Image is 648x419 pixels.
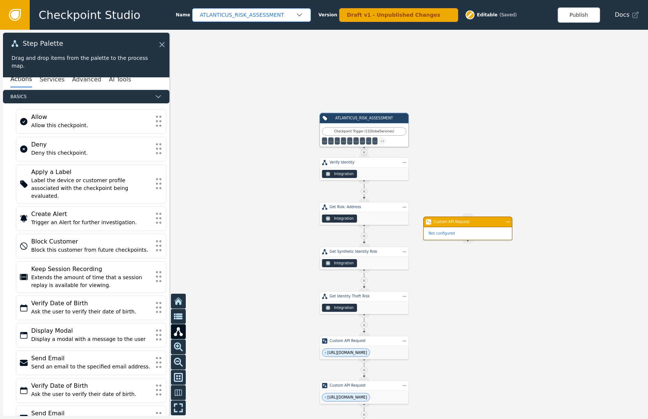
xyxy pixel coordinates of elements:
[361,138,364,144] div: ...
[330,294,399,299] div: Get Identity Theft Risk
[329,138,333,144] div: ...
[499,12,516,18] div: ( Saved )
[31,335,151,343] div: Display a modal with a message to the user
[31,113,151,122] div: Allow
[31,354,151,363] div: Send Email
[31,122,151,129] div: Allow this checkpoint.
[330,160,399,165] div: Verify Identity
[334,171,354,177] div: Integration
[39,72,64,87] button: Services
[327,394,367,400] span: [URL][DOMAIN_NAME]
[200,11,296,19] div: ATLANTICUS_RISK_ASSESSMENT
[327,350,367,355] span: [URL][DOMAIN_NAME]
[330,204,399,210] div: Get Risk: Address
[31,177,151,200] div: Label the device or customer profile associated with the checkpoint being evaluated.
[334,261,354,266] div: Integration
[367,138,370,144] div: ...
[558,7,600,23] button: Publish
[339,8,458,22] button: Draft v1 - Unpublished Changes
[72,72,101,87] button: Advanced
[31,237,151,246] div: Block Customer
[318,12,337,18] span: Version
[342,138,345,144] div: ...
[347,11,443,19] div: Draft v1 - Unpublished Changes
[31,381,151,390] div: Verify Date of Birth
[336,138,339,144] div: ...
[615,10,629,19] span: Docs
[428,231,455,236] span: Not configured
[31,390,151,398] div: Ask the user to verify their date of birth.
[31,168,151,177] div: Apply a Label
[31,326,151,335] div: Display Modal
[10,93,152,100] span: Basics
[192,8,311,22] button: ATLANTICUS_RISK_ASSESSMENT
[330,116,399,121] div: ATLANTICUS_RISK_ASSESSMENT
[23,40,63,47] span: Step Palette
[31,299,151,308] div: Verify Date of Birth
[31,409,151,418] div: Send Email
[615,10,639,19] a: Docs
[10,72,32,87] button: Actions
[31,210,151,219] div: Create Alert
[477,12,498,18] span: Editable
[176,12,190,18] span: Name
[31,149,151,157] div: Deny this checkpoint.
[348,138,351,144] div: ...
[330,249,399,254] div: Get Synthetic Identity Risk
[354,138,358,144] div: ...
[31,246,151,254] div: Block this customer from future checkpoints.
[31,308,151,316] div: Ask the user to verify their date of birth.
[334,216,354,221] div: Integration
[31,140,151,149] div: Deny
[330,338,399,344] div: Custom API Request
[31,219,151,226] div: Trigger an Alert for further investigation.
[31,363,151,371] div: Send an email to the specified email address.
[31,274,151,289] div: Extends the amount of time that a session replay is available for viewing.
[109,72,131,87] button: AI Tools
[330,383,399,388] div: Custom API Request
[325,129,403,134] div: Checkpoint Trigger ( 11 Global Services )
[434,219,502,225] div: Custom API Request
[12,54,161,70] div: Drag and drop items from the palette to the process map.
[323,138,326,144] div: ...
[379,138,386,145] div: 2 more services
[334,305,354,310] div: Integration
[31,265,151,274] div: Keep Session Recording
[39,7,140,23] span: Checkpoint Studio
[373,138,377,144] div: ...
